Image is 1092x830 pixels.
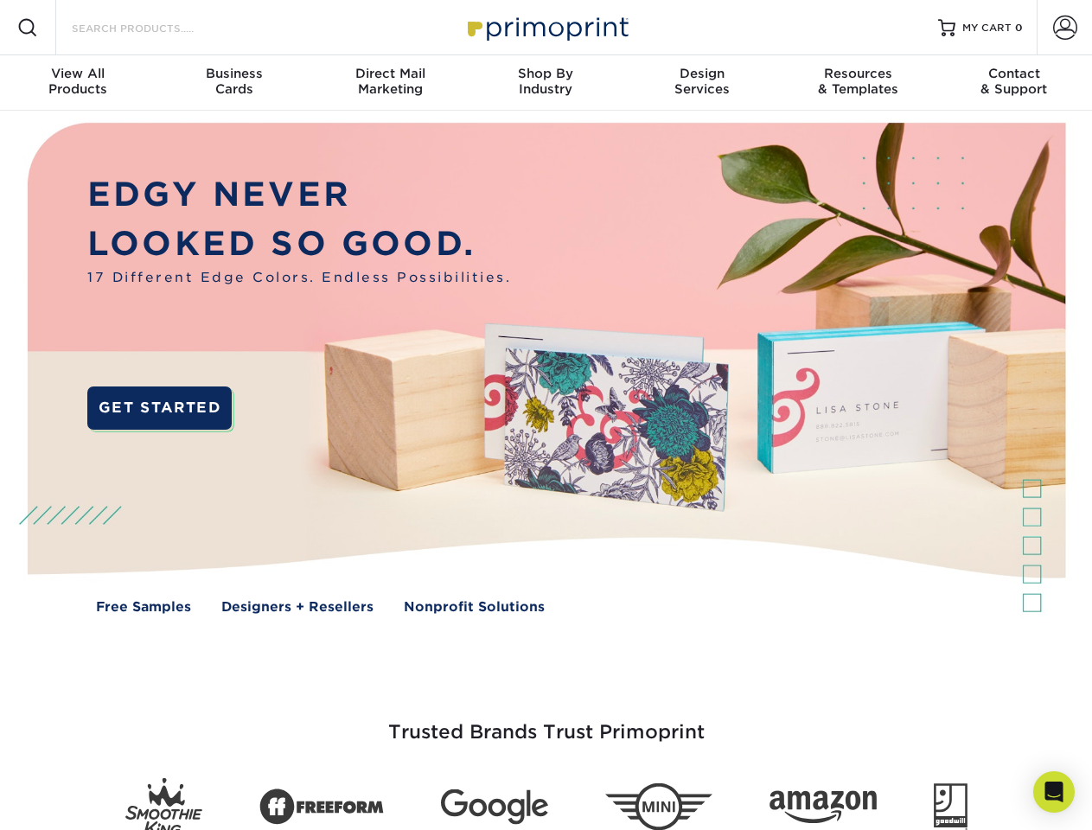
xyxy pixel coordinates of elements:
a: Resources& Templates [780,55,936,111]
a: Designers + Resellers [221,597,374,617]
img: Google [441,789,548,825]
a: Free Samples [96,597,191,617]
h3: Trusted Brands Trust Primoprint [41,680,1052,764]
div: Cards [156,66,311,97]
div: Services [624,66,780,97]
iframe: Google Customer Reviews [4,777,147,824]
a: DesignServices [624,55,780,111]
span: 0 [1015,22,1023,34]
a: Nonprofit Solutions [404,597,545,617]
input: SEARCH PRODUCTS..... [70,17,239,38]
span: Resources [780,66,936,81]
span: Contact [936,66,1092,81]
span: Direct Mail [312,66,468,81]
p: EDGY NEVER [87,170,511,220]
div: Industry [468,66,623,97]
div: Marketing [312,66,468,97]
span: Design [624,66,780,81]
span: MY CART [962,21,1012,35]
img: Amazon [770,791,877,824]
p: LOOKED SO GOOD. [87,220,511,269]
div: & Support [936,66,1092,97]
a: Contact& Support [936,55,1092,111]
span: 17 Different Edge Colors. Endless Possibilities. [87,268,511,288]
a: Direct MailMarketing [312,55,468,111]
a: BusinessCards [156,55,311,111]
a: GET STARTED [87,386,232,430]
a: Shop ByIndustry [468,55,623,111]
img: Goodwill [934,783,967,830]
div: & Templates [780,66,936,97]
span: Shop By [468,66,623,81]
div: Open Intercom Messenger [1033,771,1075,813]
img: Primoprint [460,9,633,46]
span: Business [156,66,311,81]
